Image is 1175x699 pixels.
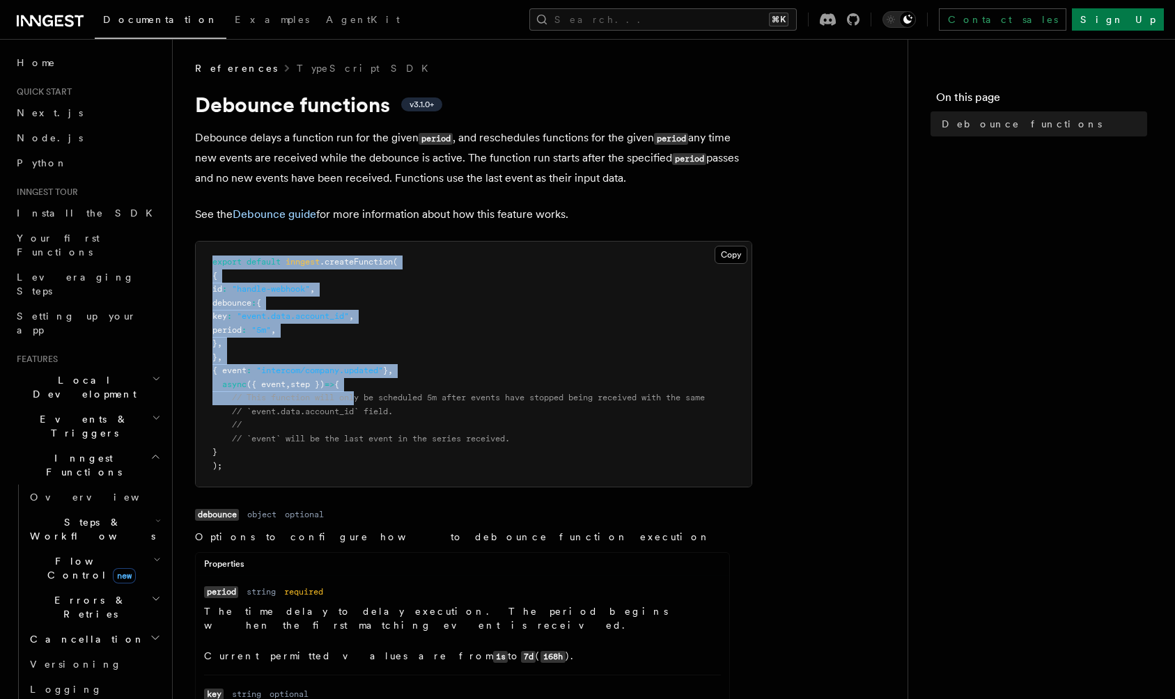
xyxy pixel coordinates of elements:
[242,325,247,335] span: :
[17,56,56,70] span: Home
[212,325,242,335] span: period
[936,111,1147,136] a: Debounce functions
[24,632,145,646] span: Cancellation
[212,257,242,267] span: export
[212,352,217,362] span: }
[195,92,752,117] h1: Debounce functions
[11,265,164,304] a: Leveraging Steps
[769,13,788,26] kbd: ⌘K
[286,257,320,267] span: inngest
[271,325,276,335] span: ,
[24,549,164,588] button: Flow Controlnew
[247,366,251,375] span: :
[521,651,536,663] code: 7d
[204,604,721,632] p: The time delay to delay execution. The period begins when the first matching event is received.
[24,652,164,677] a: Versioning
[226,4,318,38] a: Examples
[383,366,388,375] span: }
[195,128,752,188] p: Debounce delays a function run for the given , and reschedules functions for the given any time n...
[11,304,164,343] a: Setting up your app
[195,530,730,544] p: Options to configure how to debounce function execution
[11,407,164,446] button: Events & Triggers
[529,8,797,31] button: Search...⌘K
[11,354,58,365] span: Features
[11,226,164,265] a: Your first Functions
[11,150,164,175] a: Python
[24,485,164,510] a: Overview
[247,586,276,597] dd: string
[326,14,400,25] span: AgentKit
[247,379,286,389] span: ({ event
[232,393,705,402] span: // This function will only be scheduled 5m after events have stopped being received with the same
[11,451,150,479] span: Inngest Functions
[113,568,136,583] span: new
[285,509,324,520] dd: optional
[942,117,1102,131] span: Debounce functions
[256,366,383,375] span: "intercom/company.updated"
[212,447,217,457] span: }
[17,207,161,219] span: Install the SDK
[217,338,222,348] span: ,
[310,284,315,294] span: ,
[196,558,729,576] div: Properties
[212,298,251,308] span: debounce
[24,593,151,621] span: Errors & Retries
[24,588,164,627] button: Errors & Retries
[232,420,242,430] span: //
[284,586,323,597] dd: required
[17,233,100,258] span: Your first Functions
[11,368,164,407] button: Local Development
[17,311,137,336] span: Setting up your app
[1072,8,1164,31] a: Sign Up
[11,446,164,485] button: Inngest Functions
[349,311,354,321] span: ,
[212,311,227,321] span: key
[204,649,721,663] p: Current permitted values are from to ( ).
[286,379,290,389] span: ,
[247,257,281,267] span: default
[393,257,398,267] span: (
[11,412,152,440] span: Events & Triggers
[936,89,1147,111] h4: On this page
[290,379,325,389] span: step })
[212,338,217,348] span: }
[256,298,261,308] span: {
[195,509,239,521] code: debounce
[24,510,164,549] button: Steps & Workflows
[195,61,277,75] span: References
[11,86,72,97] span: Quick start
[237,311,349,321] span: "event.data.account_id"
[11,100,164,125] a: Next.js
[11,373,152,401] span: Local Development
[247,509,277,520] dd: object
[232,407,393,416] span: // `event.data.account_id` field.
[939,8,1066,31] a: Contact sales
[672,153,706,165] code: period
[388,366,393,375] span: ,
[195,205,752,224] p: See the for more information about how this feature works.
[17,132,83,143] span: Node.js
[334,379,339,389] span: {
[217,352,222,362] span: ,
[419,133,453,145] code: period
[30,684,102,695] span: Logging
[222,284,227,294] span: :
[30,492,173,503] span: Overview
[410,99,434,110] span: v3.1.0+
[493,651,508,663] code: 1s
[11,50,164,75] a: Home
[325,379,334,389] span: =>
[227,311,232,321] span: :
[30,659,122,670] span: Versioning
[212,284,222,294] span: id
[251,325,271,335] span: "5m"
[212,461,222,471] span: );
[235,14,309,25] span: Examples
[24,554,153,582] span: Flow Control
[232,434,510,443] span: // `event` will be the last event in the series received.
[654,133,688,145] code: period
[17,107,83,118] span: Next.js
[17,157,68,168] span: Python
[232,284,310,294] span: "handle-webhook"
[251,298,256,308] span: :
